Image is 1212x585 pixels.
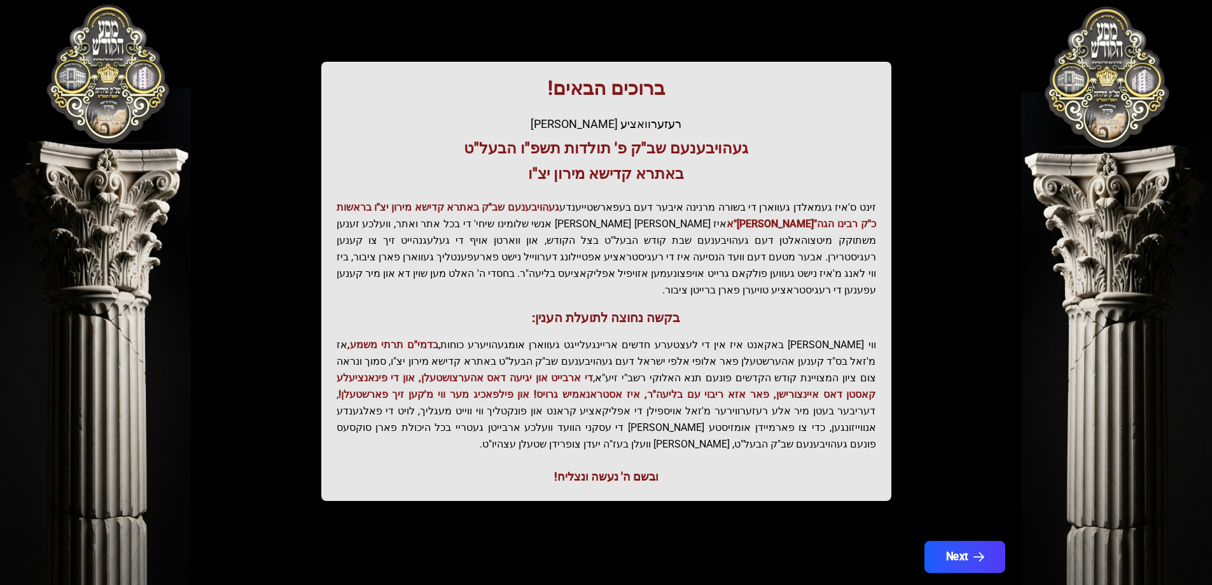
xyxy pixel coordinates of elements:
[337,138,876,159] h3: געהויבענעם שב"ק פ' תולדות תשפ"ו הבעל"ט
[337,201,876,230] span: געהויבענעם שב"ק באתרא קדישא מירון יצ"ו בראשות כ"ק רבינו הגה"[PERSON_NAME]"א
[337,309,876,327] h3: בקשה נחוצה לתועלת הענין:
[337,468,876,486] div: ובשם ה' נעשה ונצליח!
[337,337,876,453] p: ווי [PERSON_NAME] באקאנט איז אין די לעצטערע חדשים אריינגעלייגט געווארן אומגעהויערע כוחות, אז מ'זא...
[347,339,438,351] span: בדמי"ם תרתי משמע,
[337,77,876,100] h1: ברוכים הבאים!
[337,199,876,299] p: זינט ס'איז געמאלדן געווארן די בשורה מרנינה איבער דעם בעפארשטייענדע איז [PERSON_NAME] [PERSON_NAME...
[337,164,876,184] h3: באתרא קדישא מירון יצ"ו
[337,115,876,133] div: רעזערוואציע [PERSON_NAME]
[337,372,876,400] span: די ארבייט און יגיעה דאס אהערצושטעלן, און די פינאנציעלע קאסטן דאס איינצורישן, פאר אזא ריבוי עם בלי...
[924,541,1005,573] button: Next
